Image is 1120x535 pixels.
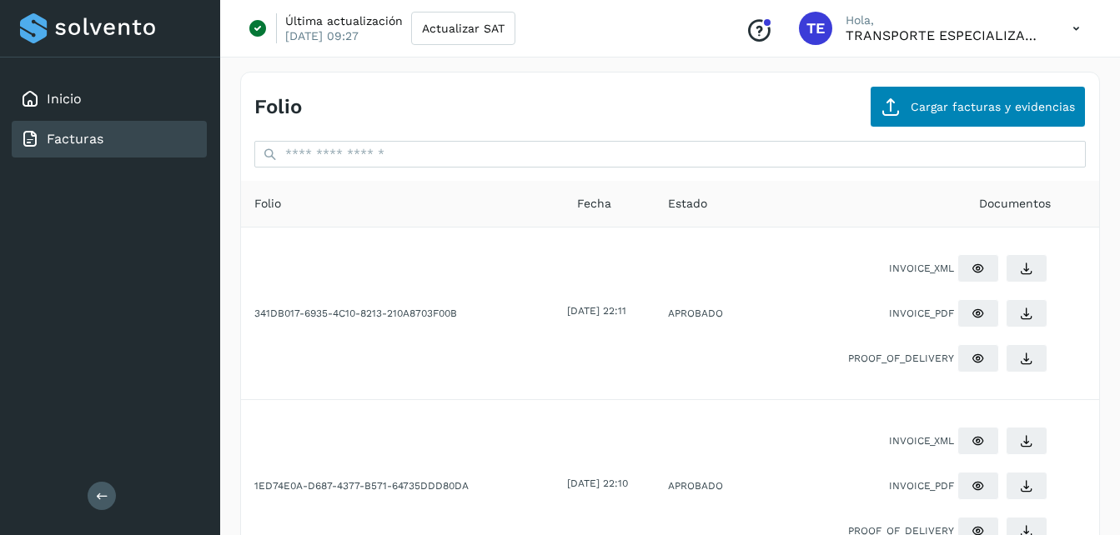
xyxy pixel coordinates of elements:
[889,261,954,276] span: INVOICE_XML
[411,12,515,45] button: Actualizar SAT
[870,86,1086,127] button: Cargar facturas y evidencias
[889,433,954,448] span: INVOICE_XML
[47,91,82,107] a: Inicio
[911,101,1075,112] span: Cargar facturas y evidencias
[241,227,564,400] td: 341DB017-6935-4C10-8213-210A8703F00B
[577,195,611,212] span: Fecha
[47,131,103,147] a: Facturas
[668,195,707,212] span: Estado
[889,478,954,493] span: INVOICE_PDF
[889,306,954,321] span: INVOICE_PDF
[285,28,359,43] p: [DATE] 09:27
[567,476,651,491] div: [DATE] 22:10
[422,22,505,34] span: Actualizar SAT
[979,195,1051,212] span: Documentos
[846,13,1046,27] p: Hola,
[567,303,651,318] div: [DATE] 22:11
[655,227,762,400] td: APROBADO
[12,81,207,117] div: Inicio
[254,95,302,119] h4: Folio
[12,121,207,157] div: Facturas
[285,13,403,28] p: Última actualización
[254,195,281,212] span: Folio
[848,351,954,366] span: PROOF_OF_DELIVERY
[846,27,1046,43] p: TRANSPORTE ESPECIALIZADO MENDOZA MUNOZ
